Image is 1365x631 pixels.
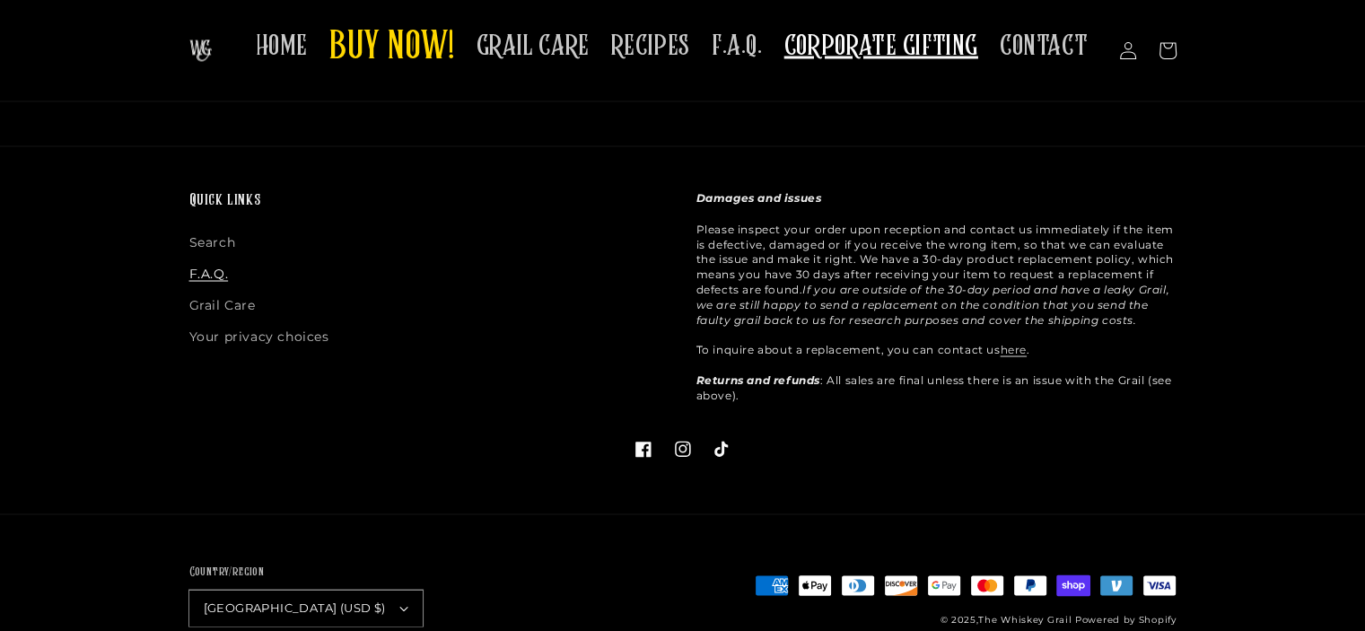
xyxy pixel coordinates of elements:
a: CORPORATE GIFTING [774,18,989,74]
span: RECIPES [611,29,690,64]
a: F.A.Q. [189,258,229,289]
strong: Returns and refunds [696,372,820,386]
span: BUY NOW! [329,23,455,73]
a: BUY NOW! [319,13,466,83]
p: Please inspect your order upon reception and contact us immediately if the item is defective, dam... [696,191,1177,402]
a: here [1001,342,1027,355]
a: The Whiskey Grail [978,613,1072,625]
h2: Quick links [189,191,669,212]
a: F.A.Q. [701,18,774,74]
img: The Whiskey Grail [189,39,212,61]
a: Your privacy choices [189,320,329,352]
span: HOME [256,29,308,64]
a: Search [189,231,236,258]
button: [GEOGRAPHIC_DATA] (USD $) [189,590,423,626]
span: GRAIL CARE [477,29,590,64]
a: Powered by Shopify [1075,613,1177,625]
a: HOME [245,18,319,74]
strong: Damages and issues [696,191,822,205]
a: RECIPES [600,18,701,74]
a: CONTACT [989,18,1098,74]
h2: Country/region [189,563,423,581]
span: CONTACT [1000,29,1088,64]
a: Grail Care [189,289,256,320]
span: CORPORATE GIFTING [784,29,978,64]
em: If you are outside of the 30-day period and have a leaky Grail, we are still happy to send a repl... [696,282,1170,326]
small: © 2025, [940,613,1072,625]
span: F.A.Q. [712,29,763,64]
a: GRAIL CARE [466,18,600,74]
